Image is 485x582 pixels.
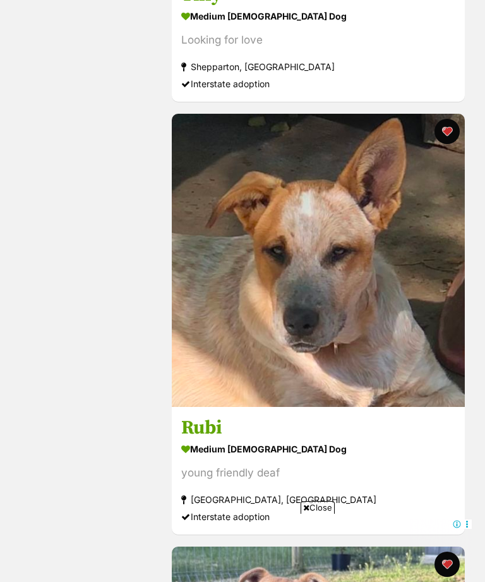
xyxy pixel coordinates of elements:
a: Rubi medium [DEMOGRAPHIC_DATA] Dog young friendly deaf [GEOGRAPHIC_DATA], [GEOGRAPHIC_DATA] Inter... [172,406,465,535]
div: medium [DEMOGRAPHIC_DATA] Dog [181,440,455,458]
div: [GEOGRAPHIC_DATA], [GEOGRAPHIC_DATA] [181,491,455,508]
div: medium [DEMOGRAPHIC_DATA] Dog [181,7,455,25]
button: favourite [434,119,460,144]
div: Interstate adoption [181,508,455,525]
div: Interstate adoption [181,75,455,92]
iframe: Advertisement [13,519,472,576]
div: Shepparton, [GEOGRAPHIC_DATA] [181,58,455,75]
img: Rubi [172,114,465,407]
h3: Rubi [181,416,455,440]
div: young friendly deaf [181,464,455,482]
span: Close [301,501,335,514]
div: Looking for love [181,32,455,49]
